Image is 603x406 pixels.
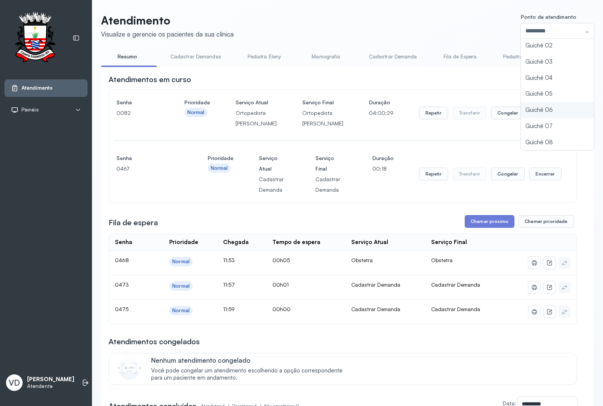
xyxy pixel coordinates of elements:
img: Logotipo do estabelecimento [8,12,62,64]
span: Ponto de atendimento [521,14,576,20]
h4: Serviço Atual [259,153,290,174]
button: Repetir [419,168,448,180]
a: Cadastrar Demandas [163,50,229,63]
span: 11:53 [223,257,235,263]
div: Normal [211,165,228,171]
span: 0475 [115,306,129,312]
span: Obstetra [431,257,453,263]
div: Tempo de espera [272,239,320,246]
button: Chamar prioridade [518,215,574,228]
span: Cadastrar Demanda [431,281,480,288]
a: Fila de Espera [434,50,487,63]
h4: Prioridade [208,153,233,163]
p: Atendente [27,383,74,389]
h4: Serviço Final [315,153,346,174]
button: Transferir [453,107,487,119]
span: 11:57 [223,281,235,288]
li: Guichê 04 [521,70,594,86]
span: 11:59 [223,306,235,312]
h4: Senha [116,153,182,163]
h4: Duração [372,153,393,163]
span: Você pode congelar um atendimento escolhendo a opção correspondente para um paciente em andamento. [151,367,350,382]
h4: Prioridade [184,97,210,108]
div: Senha [115,239,132,246]
p: Atendimento [101,14,234,27]
li: Guichê 07 [521,118,594,134]
p: 04:00:29 [369,108,393,118]
a: Pediatra Ubaldina [496,50,552,63]
a: Atendimento [11,84,81,92]
h4: Duração [369,97,393,108]
h3: Fila de espera [109,217,158,228]
span: Atendimento [21,85,53,91]
a: Mamografia [300,50,352,63]
span: 00h01 [272,281,289,288]
p: Ortopedista [PERSON_NAME] [302,108,343,129]
li: Guichê 05 [521,86,594,102]
h4: Serviço Atual [236,97,277,108]
p: Nenhum atendimento congelado [151,356,350,364]
span: Cadastrar Demanda [431,306,480,312]
img: Imagem de CalloutCard [118,357,141,380]
a: Resumo [101,50,154,63]
p: [PERSON_NAME] [27,376,74,383]
span: 0468 [115,257,129,263]
button: Repetir [419,107,448,119]
div: Serviço Atual [351,239,388,246]
p: 00:18 [372,163,393,174]
div: Cadastrar Demanda [351,281,419,288]
div: Visualize e gerencie os pacientes da sua clínica [101,30,234,38]
p: Ortopedista [PERSON_NAME] [236,108,277,129]
li: Guichê 02 [521,38,594,54]
li: Guichê 06 [521,102,594,118]
a: Pediatra Eleny [238,50,291,63]
div: Serviço Final [431,239,467,246]
button: Chamar próximo [465,215,514,228]
span: Painéis [21,107,39,113]
div: Prioridade [169,239,198,246]
h4: Senha [116,97,159,108]
li: Guichê 08 [521,134,594,151]
div: Normal [172,258,190,265]
h4: Serviço Final [302,97,343,108]
button: Congelar [491,107,525,119]
span: 0473 [115,281,129,288]
p: 0082 [116,108,159,118]
li: Guichê 03 [521,54,594,70]
h3: Atendimentos congelados [109,336,200,347]
div: Normal [172,307,190,314]
p: 0467 [116,163,182,174]
span: 00h05 [272,257,290,263]
div: Cadastrar Demanda [351,306,419,313]
h3: Atendimentos em curso [109,74,191,85]
div: Obstetra [351,257,419,264]
p: Cadastrar Demanda [315,174,346,195]
span: 00h00 [272,306,291,312]
div: Normal [187,109,205,116]
p: Cadastrar Demanda [259,174,290,195]
button: Encerrar [529,168,561,180]
button: Transferir [453,168,487,180]
a: Cadastrar Demanda [361,50,425,63]
div: Normal [172,283,190,289]
div: Chegada [223,239,249,246]
button: Congelar [491,168,525,180]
